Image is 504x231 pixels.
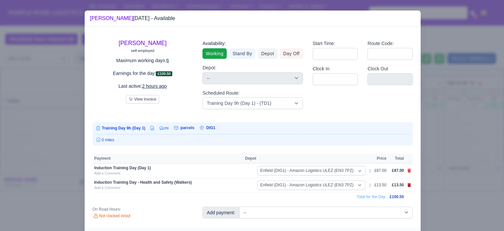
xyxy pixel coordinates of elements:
[93,213,193,219] div: Not clocked in/out
[93,82,193,90] p: Last active:
[126,95,159,104] button: View Invoice
[93,207,193,212] div: On Road Hours:
[202,89,240,97] label: Scheduled Route:
[313,40,335,47] label: Start Time:
[367,65,388,73] label: Clock Out
[94,186,120,190] a: Add a Comment
[142,83,167,89] u: 2 hours ago
[392,183,404,187] span: £13.50
[388,154,406,164] th: Total
[243,154,367,164] th: Depot
[206,126,215,130] span: DIG1
[155,125,169,131] td: mi
[357,195,387,199] span: Total for the Day:
[202,207,239,219] div: Add payment:
[369,168,371,173] div: 1
[202,40,303,47] div: Availability:
[373,178,388,193] td: £13.50
[102,126,145,130] span: Training Day 9h (Day 1)
[313,65,329,73] label: Clock In
[373,154,388,164] th: Price
[373,164,388,178] td: £87.00
[93,70,193,77] p: Earnings for the day:
[367,40,394,47] label: Route Code:
[90,15,133,21] a: [PERSON_NAME]
[156,71,172,76] span: £100.50
[180,126,194,130] span: parcels
[93,154,243,164] th: Payment
[94,180,242,185] div: Induction Training Day - Health and Safety (Walkers)
[94,165,242,171] div: Induction Training Day (Day 1)
[390,195,404,199] span: £100.50
[93,57,193,64] p: Maximum working days:
[392,168,404,173] span: £87.00
[229,48,255,59] a: Stand By
[131,49,154,53] small: self-employed
[280,48,303,59] a: Day Off
[166,58,169,63] u: 6
[119,40,167,46] a: [PERSON_NAME]
[94,171,120,175] a: Add a Comment
[202,64,216,72] label: Depot:
[471,199,504,231] iframe: Chat Widget
[369,183,371,188] div: 1
[202,48,226,59] a: Working
[90,14,175,22] div: [DATE] - Available
[258,48,277,59] a: Depot
[95,137,410,143] div: 0 miles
